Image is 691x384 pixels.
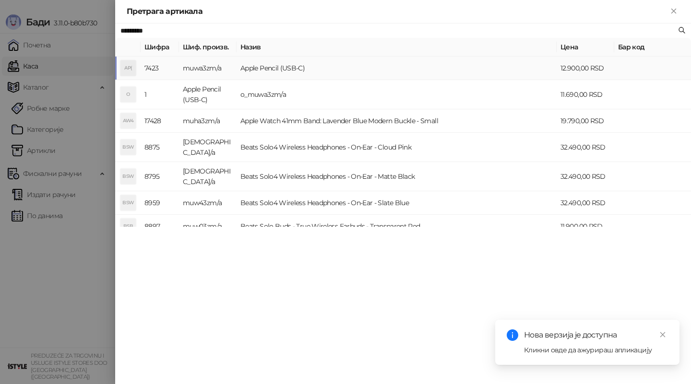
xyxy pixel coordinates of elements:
td: Beats Solo4 Wireless Headphones - On-Ear - Slate Blue [237,191,557,215]
td: 32.490,00 RSD [557,133,614,162]
td: 17428 [141,109,179,133]
div: Нова верзија је доступна [524,329,668,341]
div: BSW [120,169,136,184]
td: Apple Watch 41mm Band: Lavender Blue Modern Buckle - Small [237,109,557,133]
td: Beats Solo4 Wireless Headphones - On-Ear - Cloud Pink [237,133,557,162]
th: Цена [557,38,614,57]
td: o_muwa3zm/a [237,80,557,109]
a: Close [657,329,668,340]
div: BSW [120,195,136,210]
td: muha3zm/a [179,109,237,133]
th: Бар код [614,38,691,57]
td: 11.900,00 RSD [557,215,614,238]
td: muwa3zm/a [179,57,237,80]
td: 19.790,00 RSD [557,109,614,133]
td: 1 [141,80,179,109]
div: BSW [120,140,136,155]
td: 32.490,00 RSD [557,191,614,215]
td: 12.900,00 RSD [557,57,614,80]
td: 11.690,00 RSD [557,80,614,109]
th: Шифра [141,38,179,57]
td: Beats Solo4 Wireless Headphones - On-Ear - Matte Black [237,162,557,191]
td: muw03zm/a [179,215,237,238]
div: O [120,87,136,102]
div: BSB [120,219,136,234]
th: Шиф. произв. [179,38,237,57]
div: AP( [120,60,136,76]
td: muw43zm/a [179,191,237,215]
td: Apple Pencil (USB-C) [179,80,237,109]
td: [DEMOGRAPHIC_DATA]/a [179,162,237,191]
div: Претрага артикала [127,6,668,17]
td: 8897 [141,215,179,238]
td: 8795 [141,162,179,191]
span: info-circle [507,329,518,341]
td: Beats Solo Buds - True Wireless Earbuds - Transparent Red [237,215,557,238]
div: Кликни овде да ажурираш апликацију [524,345,668,355]
td: 8875 [141,133,179,162]
th: Назив [237,38,557,57]
td: 32.490,00 RSD [557,162,614,191]
span: close [659,331,666,338]
td: 8959 [141,191,179,215]
td: 7423 [141,57,179,80]
div: AW4 [120,113,136,128]
button: Close [668,6,679,17]
td: [DEMOGRAPHIC_DATA]/a [179,133,237,162]
td: Apple Pencil (USB-C) [237,57,557,80]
